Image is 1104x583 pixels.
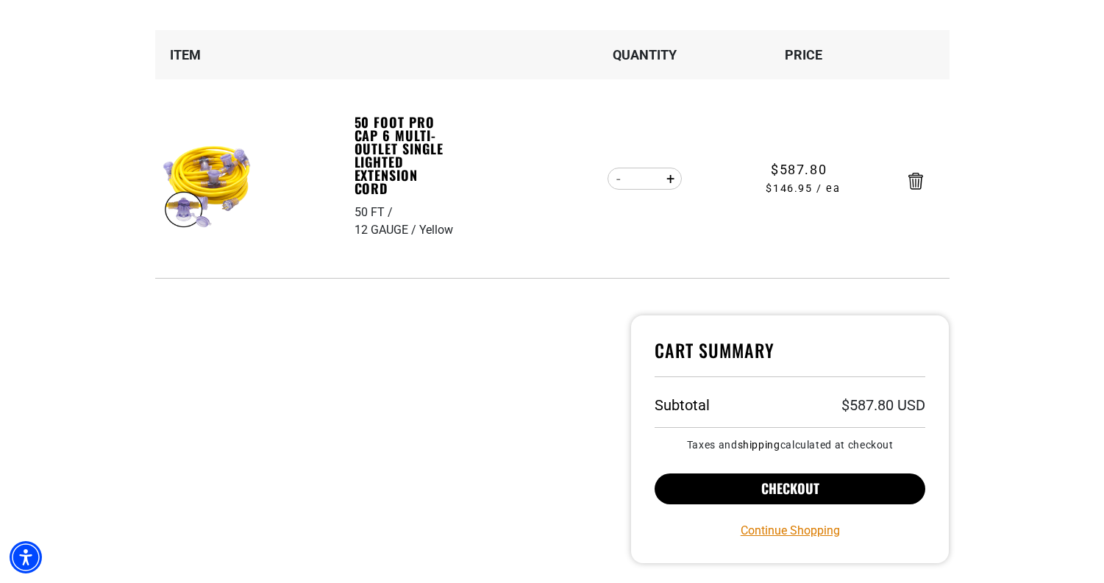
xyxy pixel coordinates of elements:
[355,221,419,239] div: 12 GAUGE
[565,30,724,79] th: Quantity
[741,522,840,540] a: Continue Shopping
[771,160,827,179] span: $587.80
[655,440,926,450] small: Taxes and calculated at checkout
[841,398,925,412] p: $587.80 USD
[655,339,926,377] h4: Cart Summary
[355,115,456,195] a: 50 Foot Pro Cap 6 Multi-Outlet Single Lighted Extension Cord
[724,30,883,79] th: Price
[419,221,453,239] div: Yellow
[155,30,354,79] th: Item
[161,138,254,231] img: yellow
[630,166,659,191] input: Quantity for 50 Foot Pro Cap 6 Multi-Outlet Single Lighted Extension Cord
[355,204,396,221] div: 50 FT
[655,473,926,504] button: Checkout
[10,541,42,573] div: Accessibility Menu
[724,181,882,197] span: $146.95 / ea
[655,398,710,412] h3: Subtotal
[908,176,923,186] a: Remove 50 Foot Pro Cap 6 Multi-Outlet Single Lighted Extension Cord - 50 FT / 12 GAUGE / Yellow
[738,439,780,451] a: shipping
